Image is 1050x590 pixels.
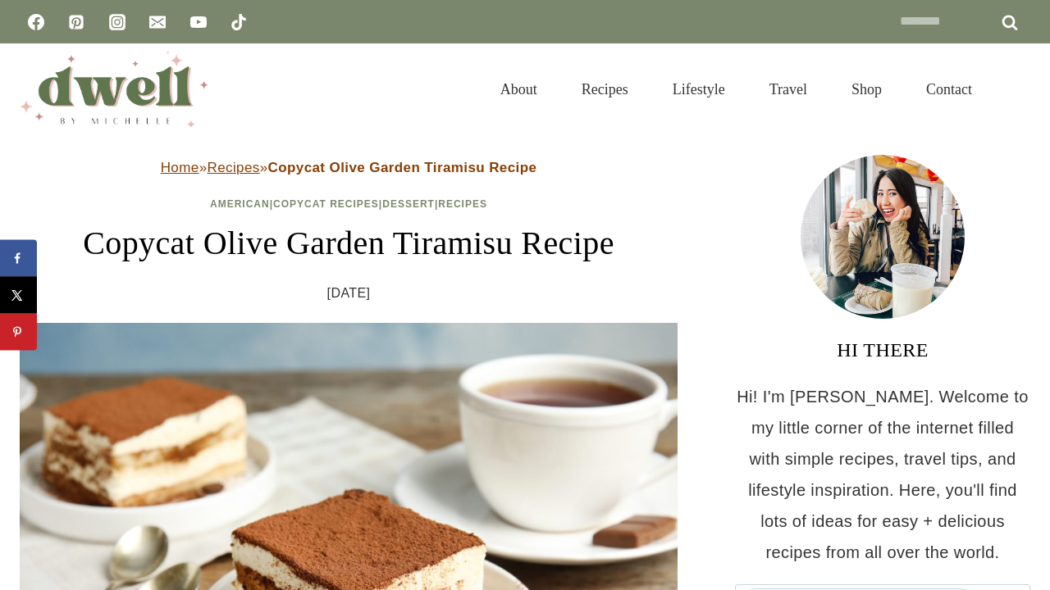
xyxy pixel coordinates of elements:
[101,6,134,39] a: Instagram
[182,6,215,39] a: YouTube
[210,198,270,210] a: American
[141,6,174,39] a: Email
[161,160,537,175] span: » »
[478,61,994,118] nav: Primary Navigation
[747,61,829,118] a: Travel
[222,6,255,39] a: TikTok
[478,61,559,118] a: About
[20,52,208,127] img: DWELL by michelle
[382,198,435,210] a: Dessert
[60,6,93,39] a: Pinterest
[268,160,537,175] strong: Copycat Olive Garden Tiramisu Recipe
[20,219,678,268] h1: Copycat Olive Garden Tiramisu Recipe
[327,281,371,306] time: [DATE]
[735,335,1030,365] h3: HI THERE
[651,61,747,118] a: Lifestyle
[20,6,52,39] a: Facebook
[559,61,651,118] a: Recipes
[210,198,487,210] span: | | |
[438,198,487,210] a: Recipes
[904,61,994,118] a: Contact
[1002,75,1030,103] button: View Search Form
[273,198,379,210] a: Copycat Recipes
[207,160,259,175] a: Recipes
[735,381,1030,568] p: Hi! I'm [PERSON_NAME]. Welcome to my little corner of the internet filled with simple recipes, tr...
[161,160,199,175] a: Home
[829,61,904,118] a: Shop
